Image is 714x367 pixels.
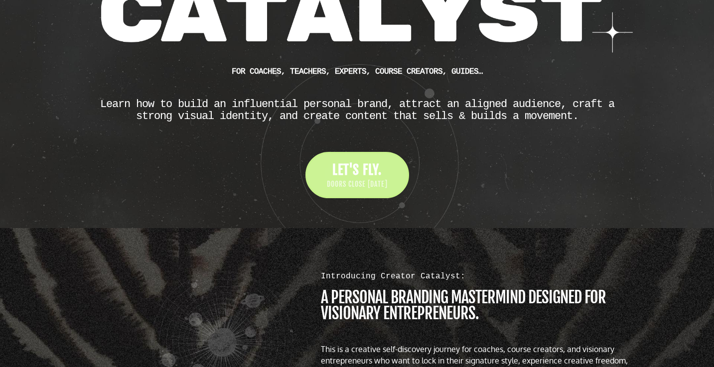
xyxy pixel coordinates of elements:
h1: a personal branding MASTERMIND designed for visionary entrepreneurs. [321,289,636,321]
div: Introducing Creator Catalyst: [321,270,636,282]
span: LET'S FLY. [332,162,382,178]
span: DOORS CLOSE [DATE] [327,179,388,189]
b: FOR Coaches, teachers, experts, course creators, guides… [232,67,483,76]
a: LET'S FLY. DOORS CLOSE [DATE] [305,152,409,198]
div: Learn how to build an influential personal brand, attract an aligned audience, craft a strong vis... [83,98,631,122]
